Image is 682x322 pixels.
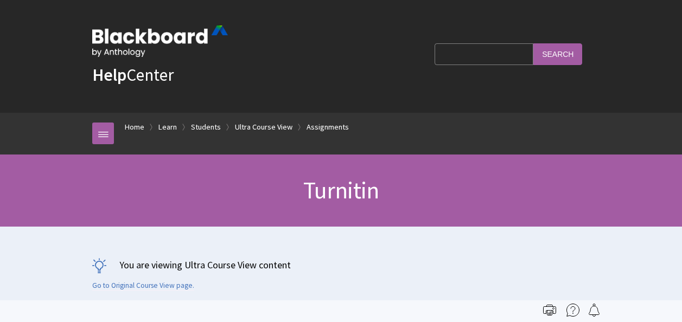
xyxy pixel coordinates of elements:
[92,25,228,57] img: Blackboard by Anthology
[533,43,582,65] input: Search
[125,120,144,134] a: Home
[588,304,601,317] img: Follow this page
[92,258,590,272] p: You are viewing Ultra Course View content
[158,120,177,134] a: Learn
[92,64,126,86] strong: Help
[303,175,379,205] span: Turnitin
[543,304,556,317] img: Print
[191,120,221,134] a: Students
[235,120,292,134] a: Ultra Course View
[566,304,579,317] img: More help
[92,64,174,86] a: HelpCenter
[307,120,349,134] a: Assignments
[92,281,194,291] a: Go to Original Course View page.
